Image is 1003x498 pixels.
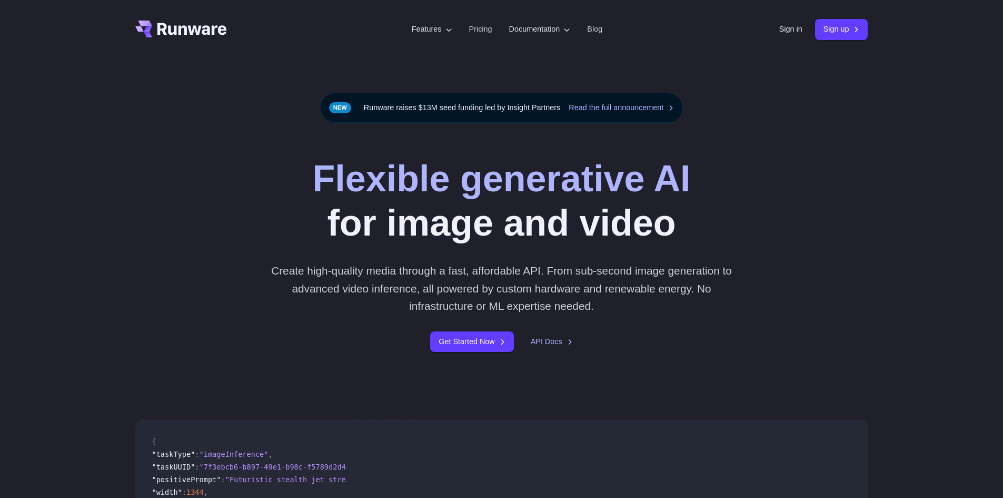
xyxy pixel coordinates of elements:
span: "positivePrompt" [152,475,221,484]
span: : [182,488,186,496]
span: : [221,475,225,484]
a: Sign up [815,19,868,40]
a: Pricing [469,23,492,35]
h1: for image and video [312,157,690,245]
a: Read the full announcement [569,102,674,114]
label: Documentation [509,23,571,35]
span: "Futuristic stealth jet streaking through a neon-lit cityscape with glowing purple exhaust" [225,475,618,484]
a: API Docs [531,336,573,348]
a: Sign in [779,23,802,35]
span: "taskUUID" [152,463,195,471]
strong: Flexible generative AI [312,158,690,199]
span: "7f3ebcb6-b897-49e1-b98c-f5789d2d40d7" [200,463,363,471]
div: Runware raises $13M seed funding led by Insight Partners [320,93,683,123]
span: { [152,437,156,446]
span: 1344 [186,488,204,496]
span: "width" [152,488,182,496]
a: Blog [587,23,602,35]
span: : [195,450,199,458]
span: , [268,450,272,458]
span: "taskType" [152,450,195,458]
span: , [204,488,208,496]
span: : [195,463,199,471]
p: Create high-quality media through a fast, affordable API. From sub-second image generation to adv... [267,262,736,315]
span: "imageInference" [200,450,269,458]
a: Go to / [135,21,227,37]
a: Get Started Now [430,331,513,352]
label: Features [412,23,452,35]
